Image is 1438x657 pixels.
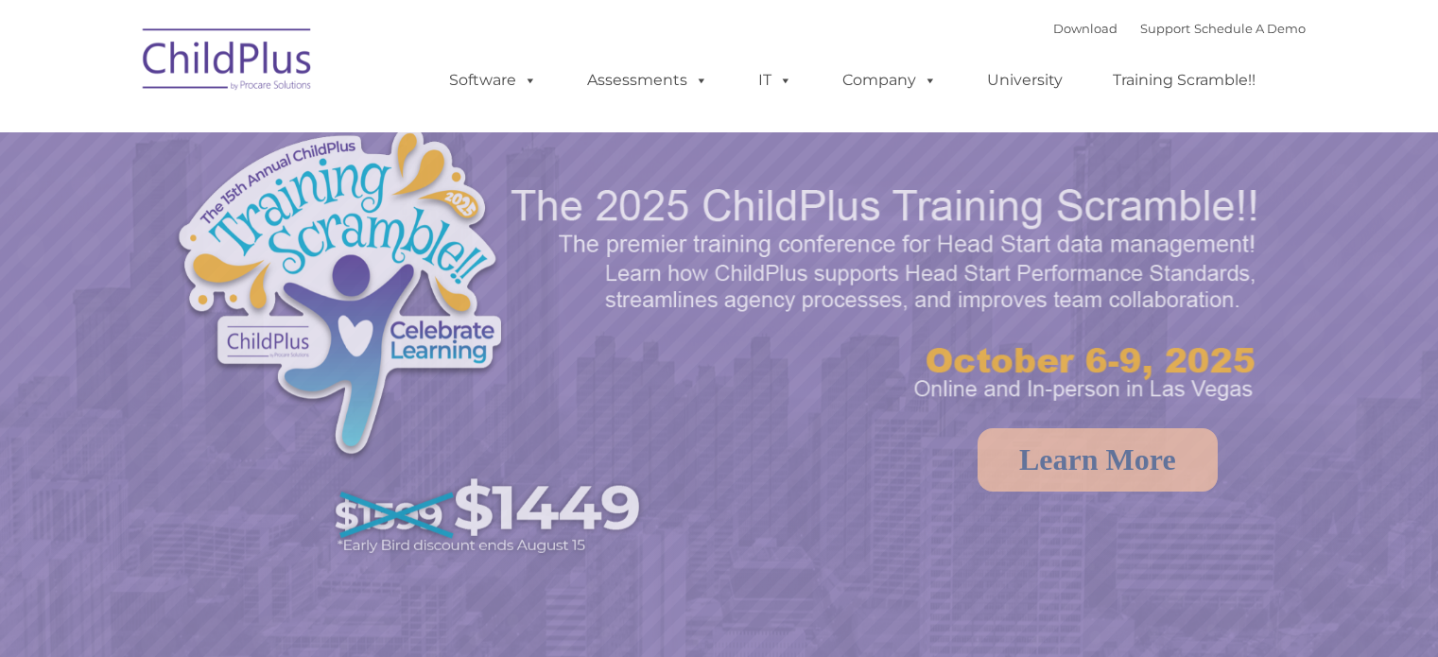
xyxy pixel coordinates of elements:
a: Support [1140,21,1190,36]
font: | [1053,21,1306,36]
a: Company [823,61,956,99]
a: Software [430,61,556,99]
img: ChildPlus by Procare Solutions [133,15,322,110]
a: Training Scramble!! [1094,61,1274,99]
a: Schedule A Demo [1194,21,1306,36]
a: IT [739,61,811,99]
a: University [968,61,1082,99]
a: Learn More [978,428,1218,492]
a: Assessments [568,61,727,99]
a: Download [1053,21,1117,36]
